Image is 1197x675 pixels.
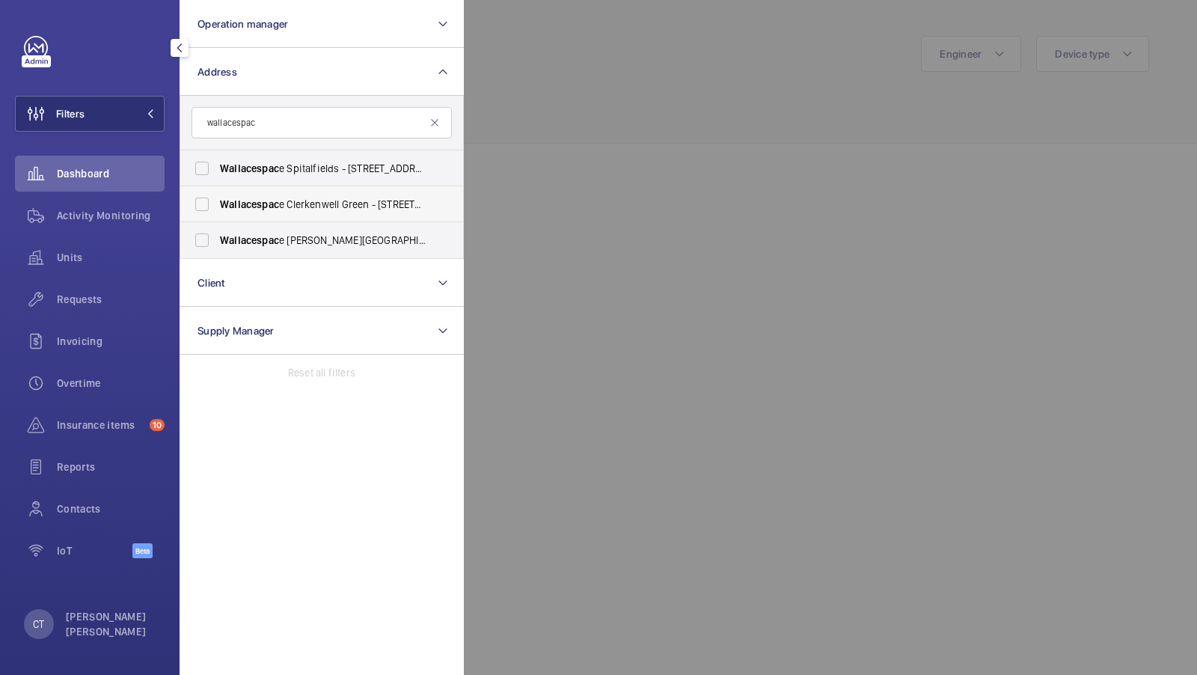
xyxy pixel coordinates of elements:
[57,250,165,265] span: Units
[57,543,132,558] span: IoT
[57,292,165,307] span: Requests
[57,418,144,433] span: Insurance items
[57,208,165,223] span: Activity Monitoring
[150,419,165,431] span: 10
[132,543,153,558] span: Beta
[33,617,44,632] p: CT
[15,96,165,132] button: Filters
[57,166,165,181] span: Dashboard
[57,376,165,391] span: Overtime
[66,609,156,639] p: [PERSON_NAME] [PERSON_NAME]
[57,334,165,349] span: Invoicing
[57,459,165,474] span: Reports
[56,106,85,121] span: Filters
[57,501,165,516] span: Contacts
